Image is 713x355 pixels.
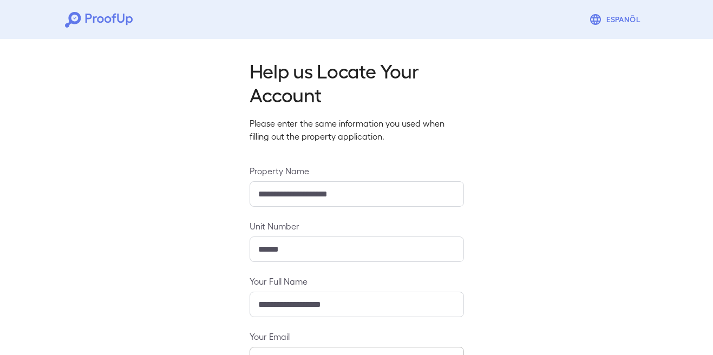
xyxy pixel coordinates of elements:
button: Espanõl [585,9,648,30]
label: Your Email [250,330,464,343]
label: Unit Number [250,220,464,232]
p: Please enter the same information you used when filling out the property application. [250,117,464,143]
label: Your Full Name [250,275,464,287]
label: Property Name [250,165,464,177]
h2: Help us Locate Your Account [250,58,464,106]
